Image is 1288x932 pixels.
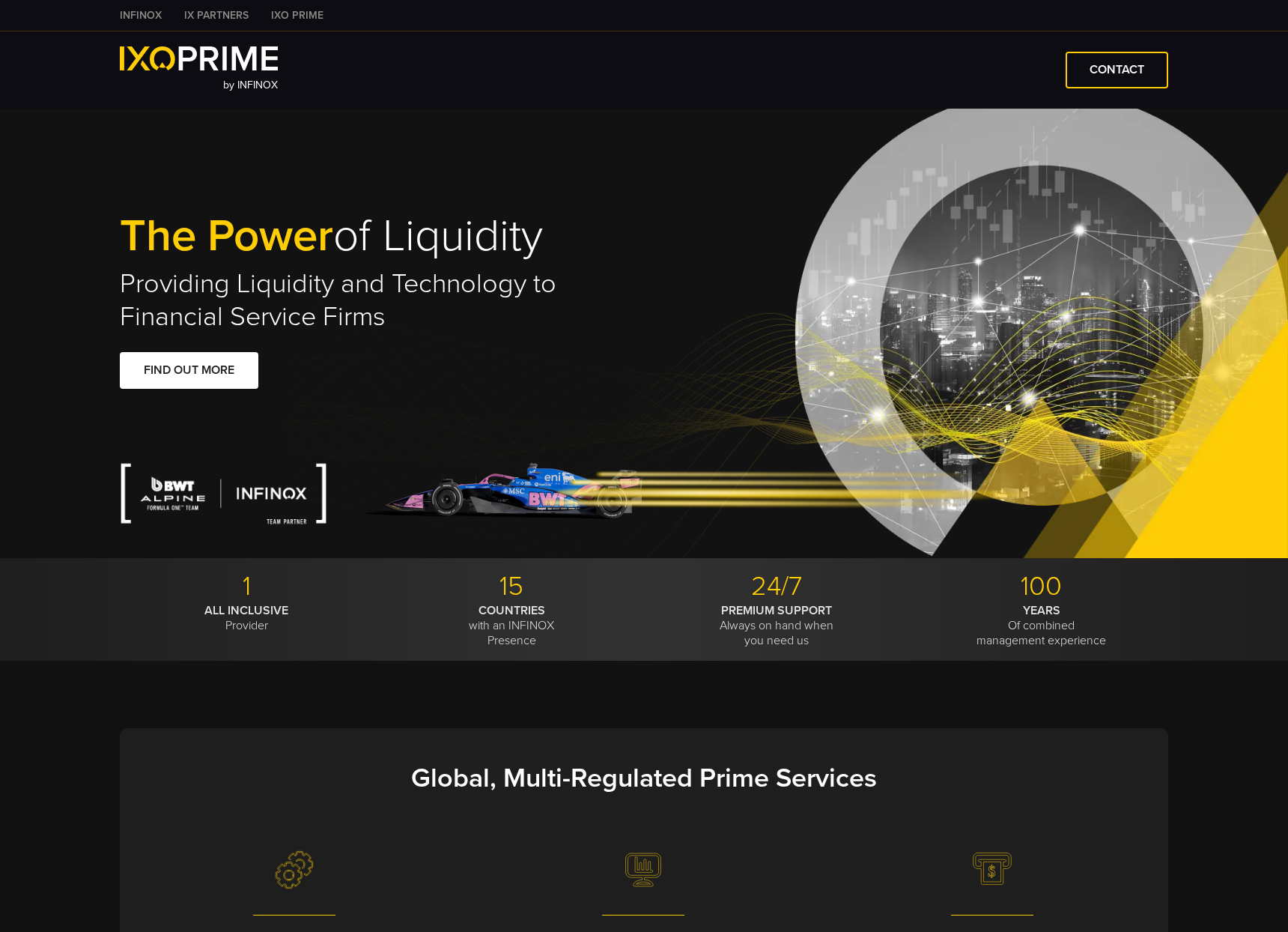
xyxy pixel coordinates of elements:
[1023,603,1060,618] strong: YEARS
[173,7,260,23] a: IX PARTNERS
[120,46,278,94] a: by INFINOX
[260,7,335,23] a: IXO PRIME
[109,7,173,23] a: INFINOX
[120,570,374,603] p: 1
[721,603,832,618] strong: PREMIUM SUPPORT
[120,209,333,263] span: The Power
[914,570,1168,603] p: 100
[411,762,877,794] strong: Global, Multi-Regulated Prime Services
[385,603,639,648] p: with an INFINOX Presence
[914,603,1168,648] p: Of combined management experience
[385,570,639,603] p: 15
[120,603,374,633] p: Provider
[120,213,644,260] h1: of Liquidity
[223,79,278,91] span: by INFINOX
[204,603,288,618] strong: ALL INCLUSIVE
[479,603,545,618] strong: COUNTRIES
[120,267,644,333] h2: Providing Liquidity and Technology to Financial Service Firms
[1066,52,1168,88] a: CONTACT
[120,352,258,389] a: FIND OUT MORE
[650,570,904,603] p: 24/7
[650,603,904,648] p: Always on hand when you need us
